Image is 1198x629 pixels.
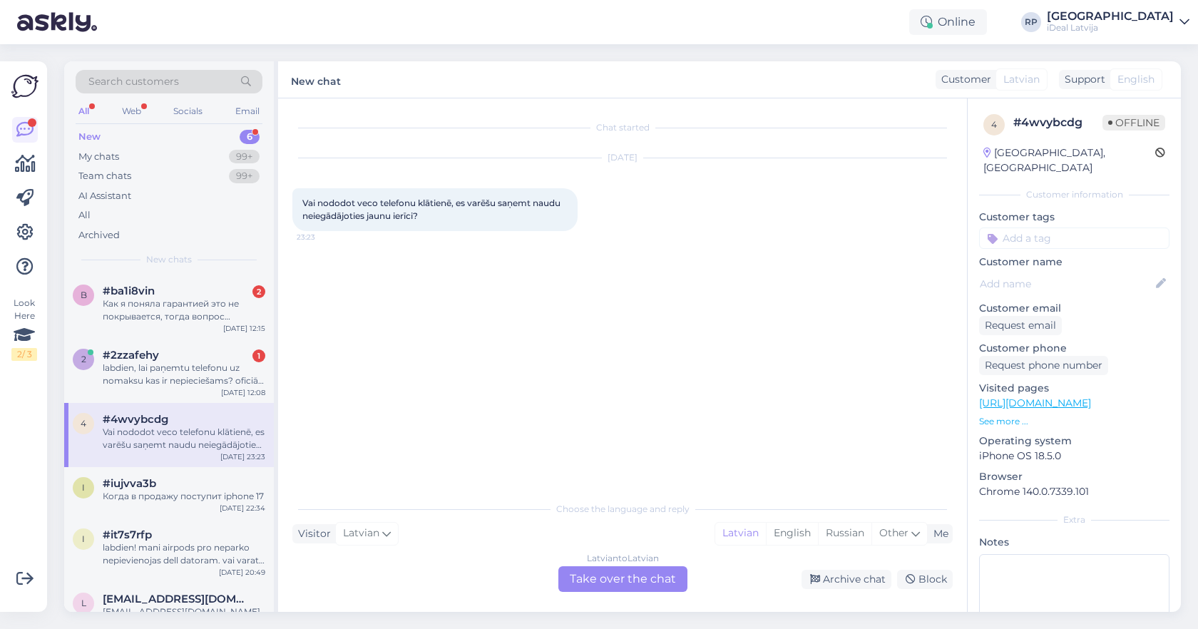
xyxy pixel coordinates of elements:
[146,253,192,266] span: New chats
[979,341,1169,356] p: Customer phone
[220,503,265,513] div: [DATE] 22:34
[1003,72,1040,87] span: Latvian
[979,301,1169,316] p: Customer email
[170,102,205,121] div: Socials
[818,523,871,544] div: Russian
[292,503,953,516] div: Choose the language and reply
[78,130,101,144] div: New
[252,285,265,298] div: 2
[103,413,168,426] span: #4wvybcdg
[103,605,265,618] div: [EMAIL_ADDRESS][DOMAIN_NAME]
[252,349,265,362] div: 1
[232,102,262,121] div: Email
[219,567,265,578] div: [DATE] 20:49
[297,232,350,242] span: 23:23
[81,290,87,300] span: b
[223,323,265,334] div: [DATE] 12:15
[81,418,86,429] span: 4
[1013,114,1102,131] div: # 4wvybcdg
[991,119,997,130] span: 4
[103,490,265,503] div: Когда в продажу поступит iphone 17
[909,9,987,35] div: Online
[103,528,152,541] span: #it7s7rfp
[103,541,265,567] div: labdien! mani airpods pro neparko nepievienojas dell datoram. vai varat kā palīdzēt, ja atnestu d...
[979,415,1169,428] p: See more ...
[979,434,1169,449] p: Operating system
[302,198,563,221] span: Vai nododot veco telefonu klātienē, es varēšu saņemt naudu neiegādājoties jaunu ierīci?
[715,523,766,544] div: Latvian
[78,208,91,223] div: All
[979,210,1169,225] p: Customer tags
[980,276,1153,292] input: Add name
[979,535,1169,550] p: Notes
[103,297,265,323] div: Как я поняла гарантией это не покрывается, тогда вопрос предоставляет ли ваш сервис ремонт часов?
[103,349,159,362] span: #2zzafehy
[292,121,953,134] div: Chat started
[558,566,687,592] div: Take over the chat
[103,426,265,451] div: Vai nododot veco telefonu klātienē, es varēšu saņemt naudu neiegādājoties jaunu ierīci?
[1059,72,1105,87] div: Support
[587,552,659,565] div: Latvian to Latvian
[103,593,251,605] span: laura.neilande10@inbox.lv
[979,227,1169,249] input: Add a tag
[979,356,1108,375] div: Request phone number
[81,354,86,364] span: 2
[979,188,1169,201] div: Customer information
[1047,11,1174,22] div: [GEOGRAPHIC_DATA]
[766,523,818,544] div: English
[78,150,119,164] div: My chats
[979,255,1169,270] p: Customer name
[11,348,37,361] div: 2 / 3
[983,145,1155,175] div: [GEOGRAPHIC_DATA], [GEOGRAPHIC_DATA]
[897,570,953,589] div: Block
[1102,115,1165,131] span: Offline
[343,526,379,541] span: Latvian
[119,102,144,121] div: Web
[802,570,891,589] div: Archive chat
[979,469,1169,484] p: Browser
[292,151,953,164] div: [DATE]
[221,387,265,398] div: [DATE] 12:08
[1117,72,1155,87] span: English
[78,228,120,242] div: Archived
[1047,11,1189,34] a: [GEOGRAPHIC_DATA]iDeal Latvija
[979,397,1091,409] a: [URL][DOMAIN_NAME]
[879,526,908,539] span: Other
[1047,22,1174,34] div: iDeal Latvija
[103,477,156,490] span: #iujvva3b
[220,451,265,462] div: [DATE] 23:23
[103,285,155,297] span: #ba1i8vin
[936,72,991,87] div: Customer
[76,102,92,121] div: All
[103,362,265,387] div: labdien, lai paņemtu telefonu uz nomaksu kas ir nepieciešams? oficiāli darba pierādījumu vai var ...
[928,526,948,541] div: Me
[11,73,39,100] img: Askly Logo
[979,449,1169,464] p: iPhone OS 18.5.0
[229,150,260,164] div: 99+
[78,169,131,183] div: Team chats
[88,74,179,89] span: Search customers
[292,526,331,541] div: Visitor
[82,482,85,493] span: i
[979,316,1062,335] div: Request email
[979,513,1169,526] div: Extra
[1021,12,1041,32] div: RP
[979,484,1169,499] p: Chrome 140.0.7339.101
[979,381,1169,396] p: Visited pages
[229,169,260,183] div: 99+
[81,598,86,608] span: l
[291,70,341,89] label: New chat
[82,533,85,544] span: i
[11,297,37,361] div: Look Here
[240,130,260,144] div: 6
[78,189,131,203] div: AI Assistant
